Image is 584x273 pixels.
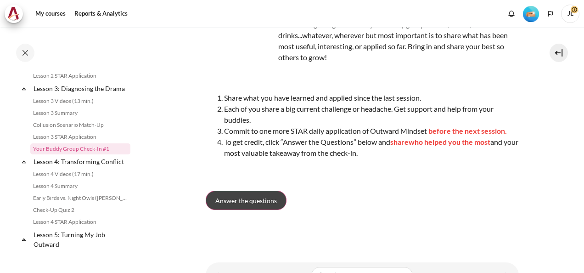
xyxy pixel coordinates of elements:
button: Languages [544,7,557,21]
span: share [390,137,409,146]
a: Level #2 [519,5,543,22]
a: Lesson 4 Videos (17 min.) [30,169,130,180]
a: My courses [32,5,69,23]
p: buddy group! Lunch, coffee, drinks...whatever, wherever but most important is to share what has b... [206,19,519,63]
img: Architeck [7,7,20,21]
a: Your Buddy Group Check-In #1 [30,143,130,154]
a: Lesson 3 Summary [30,108,130,119]
a: Architeck Architeck [5,5,28,23]
a: Lesson 3 Videos (13 min.) [30,96,130,107]
a: Lesson 4: Transforming Conflict [32,155,130,168]
span: Each of you share a big current challenge or headache. Get support and help from your buddies. [224,104,494,124]
a: Early Birds vs. Night Owls ([PERSON_NAME]'s Story) [30,193,130,204]
a: Check-Up Quiz 2 [30,205,130,216]
span: Collapse [19,157,28,166]
a: Lesson 4 Summary [30,181,130,192]
span: Collapse [19,84,28,93]
li: Share what you have learned and applied since the last session. [224,92,519,103]
li: To get credit, click “Answer the Questions” below and and your most valuable takeaway from the ch... [224,136,519,159]
span: who helped you the most [409,137,490,146]
a: Lesson 5: Turning My Job Outward [32,228,130,250]
img: Level #2 [523,6,539,22]
span: . [505,126,507,135]
a: Lesson 3: Diagnosing the Drama [32,82,130,95]
span: Answer the questions [215,196,277,205]
span: JL [561,5,579,23]
a: Answer the questions [206,191,286,210]
a: Lesson 4 STAR Application [30,216,130,227]
img: dfr [206,4,275,73]
a: Lesson 2 STAR Application [30,70,130,81]
li: Commit to one more STAR daily application of Outward Mindset [224,125,519,136]
a: User menu [561,5,579,23]
span: before the next session [428,126,505,135]
a: Collusion Scenario Match-Up [30,119,130,131]
a: Lesson 3 STAR Application [30,131,130,142]
div: Level #2 [523,5,539,22]
a: Reports & Analytics [71,5,131,23]
span: Collapse [19,235,28,244]
div: Show notification window with no new notifications [505,7,518,21]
